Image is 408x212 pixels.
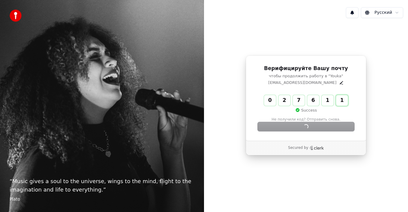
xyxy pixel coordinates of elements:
[288,146,308,150] p: Secured by
[258,73,354,79] p: чтобы продолжить работу в "Youka"
[10,196,194,202] footer: Plato
[10,177,194,194] p: “ Music gives a soul to the universe, wings to the mind, flight to the imagination and life to ev...
[258,65,354,72] h1: Верифицируйте Вашу почту
[264,95,360,106] input: Enter verification code
[339,80,344,85] button: Edit
[268,80,336,85] p: [EMAIL_ADDRESS][DOMAIN_NAME]
[295,108,317,113] p: Success
[310,146,324,150] a: Clerk logo
[10,10,22,22] img: youka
